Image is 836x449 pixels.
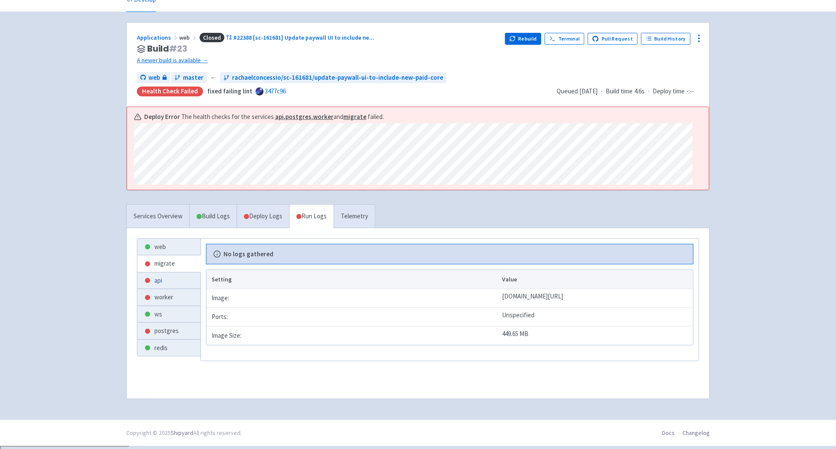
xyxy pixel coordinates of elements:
a: A newer build is available → [137,55,498,65]
span: rachaelconcessio/sc-161681/update-paywall-ui-to-include-new-paid-core [232,73,443,83]
span: Queued [557,87,598,95]
a: rachaelconcessio/sc-161681/update-paywall-ui-to-include-new-paid-core [220,72,447,84]
span: Closed [200,33,224,43]
span: master [183,73,203,83]
a: Applications [137,34,179,41]
span: Build time [606,87,633,96]
a: Pull Request [588,33,638,45]
div: Copyright © 2025 All rights reserved. [126,429,242,437]
strong: fixed failing lint [207,87,253,95]
span: web [148,73,160,83]
a: web [137,239,200,255]
a: Build History [641,33,691,45]
a: postgres [285,113,311,121]
a: ws [137,306,200,323]
a: Terminal [545,33,584,45]
a: api [275,113,284,121]
th: Value [499,270,693,289]
a: Build Logs [190,205,237,228]
th: Setting [206,270,499,289]
a: Deploy Logs [237,205,289,228]
span: -:-- [686,87,694,96]
td: Image: [206,289,499,307]
span: # 23 [169,43,187,55]
span: 4.6s [634,87,644,96]
a: redis [137,340,200,356]
div: · · [557,87,699,96]
time: [DATE] [579,87,598,95]
span: ← [210,73,217,83]
td: Unspecified [499,307,693,326]
a: Docs [662,429,675,437]
span: Deploy time [653,87,685,96]
a: worker [137,289,200,306]
td: [DOMAIN_NAME][URL] [499,289,693,307]
td: 449.65 MB [499,326,693,345]
a: Services Overview [127,205,189,228]
b: No logs gathered [224,249,273,259]
a: Shipyard [171,429,193,437]
a: migrate [137,255,200,272]
a: 3477c96 [265,87,286,95]
td: Image Size: [206,326,499,345]
a: migrate [343,113,366,121]
button: Rebuild [505,33,542,45]
span: web [179,34,198,41]
a: api [137,272,200,289]
div: Health check failed [137,87,203,96]
span: Build [147,44,187,54]
span: The health checks for the services , , and failed. [181,112,384,122]
b: Deploy Error [144,112,180,122]
a: Changelog [682,429,710,437]
a: master [171,72,207,84]
a: Closed#22388 [sc-161681] Update paywall UI to include ne... [198,34,375,41]
a: worker [313,113,334,121]
a: Telemetry [334,205,375,228]
a: Run Logs [289,205,334,228]
a: web [137,72,170,84]
a: postgres [137,323,200,339]
td: Ports: [206,307,499,326]
span: #22388 [sc-161681] Update paywall UI to include ne ... [233,34,374,41]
